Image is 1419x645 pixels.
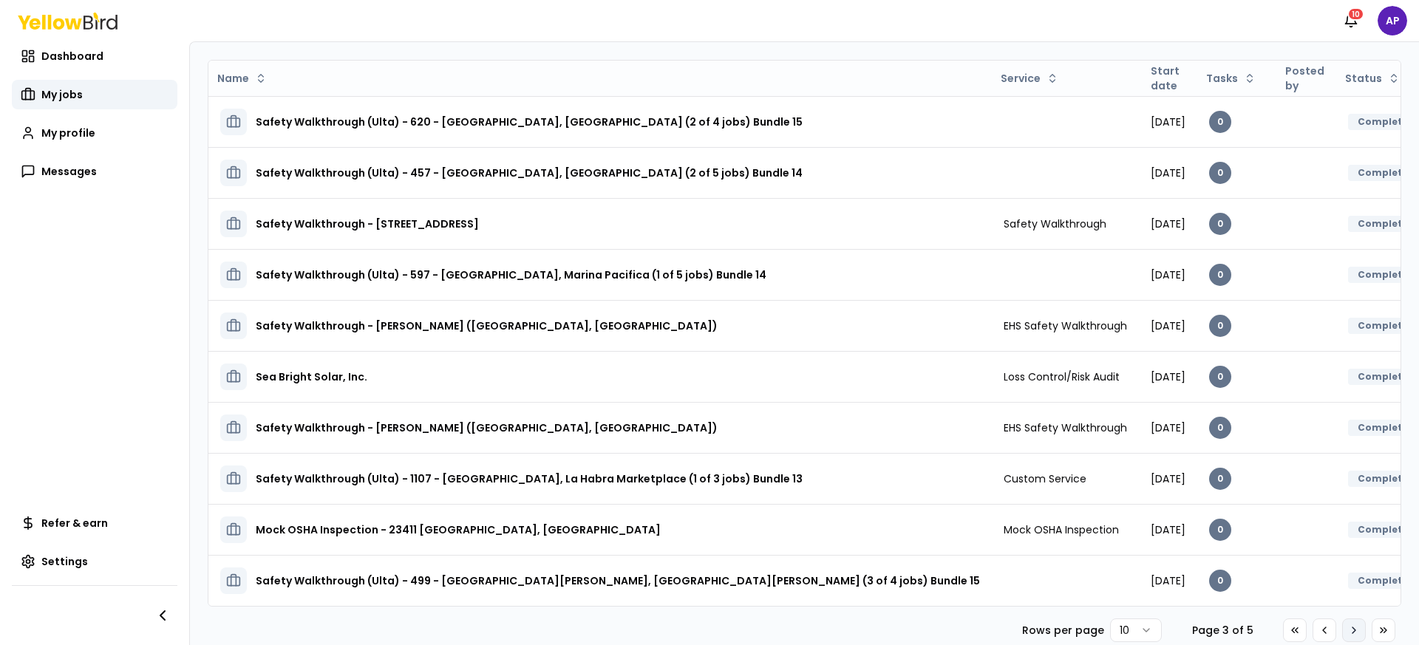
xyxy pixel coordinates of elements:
div: 0 [1209,315,1231,337]
span: [DATE] [1151,115,1185,129]
span: Service [1001,71,1041,86]
a: My profile [12,118,177,148]
div: 10 [1347,7,1364,21]
span: [DATE] [1151,471,1185,486]
span: [DATE] [1151,573,1185,588]
p: Rows per page [1022,623,1104,638]
th: Start date [1139,61,1197,96]
button: Service [995,66,1064,90]
span: Refer & earn [41,516,108,530]
span: Settings [41,554,88,569]
span: EHS Safety Walkthrough [1004,318,1127,333]
div: 0 [1209,162,1231,184]
h3: Safety Walkthrough - [PERSON_NAME] ([GEOGRAPHIC_DATA], [GEOGRAPHIC_DATA]) [256,313,718,339]
span: [DATE] [1151,267,1185,282]
div: 0 [1209,417,1231,439]
div: 0 [1209,468,1231,490]
div: 0 [1209,213,1231,235]
button: Name [211,66,273,90]
a: My jobs [12,80,177,109]
span: AP [1378,6,1407,35]
a: Refer & earn [12,508,177,538]
button: Status [1339,66,1406,90]
div: 0 [1209,111,1231,133]
th: Posted by [1273,61,1336,96]
span: Safety Walkthrough [1004,216,1106,231]
div: 0 [1209,366,1231,388]
span: [DATE] [1151,369,1185,384]
h3: Safety Walkthrough - [PERSON_NAME] ([GEOGRAPHIC_DATA], [GEOGRAPHIC_DATA]) [256,414,718,441]
a: Dashboard [12,41,177,71]
h3: Safety Walkthrough (Ulta) - 499 - [GEOGRAPHIC_DATA][PERSON_NAME], [GEOGRAPHIC_DATA][PERSON_NAME] ... [256,567,980,594]
span: [DATE] [1151,165,1185,180]
span: Tasks [1206,71,1238,86]
a: Messages [12,157,177,186]
span: [DATE] [1151,522,1185,537]
span: My jobs [41,87,83,102]
span: Messages [41,164,97,179]
a: Settings [12,547,177,576]
span: My profile [41,126,95,140]
span: Custom Service [1004,471,1086,486]
h3: Safety Walkthrough (Ulta) - 597 - [GEOGRAPHIC_DATA], Marina Pacifica (1 of 5 jobs) Bundle 14 [256,262,766,288]
h3: Mock OSHA Inspection - 23411 [GEOGRAPHIC_DATA], [GEOGRAPHIC_DATA] [256,516,661,543]
span: Mock OSHA Inspection [1004,522,1119,537]
span: [DATE] [1151,318,1185,333]
button: Tasks [1200,66,1262,90]
span: Dashboard [41,49,103,64]
span: [DATE] [1151,420,1185,435]
div: Page 3 of 5 [1185,623,1259,638]
h3: Safety Walkthrough - [STREET_ADDRESS] [256,211,479,237]
span: Loss Control/Risk Audit [1004,369,1120,384]
div: 0 [1209,264,1231,286]
div: 0 [1209,519,1231,541]
h3: Sea Bright Solar, Inc. [256,364,367,390]
span: EHS Safety Walkthrough [1004,420,1127,435]
h3: Safety Walkthrough (Ulta) - 1107 - [GEOGRAPHIC_DATA], La Habra Marketplace (1 of 3 jobs) Bundle 13 [256,465,803,492]
div: 0 [1209,570,1231,592]
button: 10 [1336,6,1366,35]
span: Name [217,71,249,86]
h3: Safety Walkthrough (Ulta) - 457 - [GEOGRAPHIC_DATA], [GEOGRAPHIC_DATA] (2 of 5 jobs) Bundle 14 [256,160,803,186]
span: Status [1345,71,1382,86]
span: [DATE] [1151,216,1185,231]
h3: Safety Walkthrough (Ulta) - 620 - [GEOGRAPHIC_DATA], [GEOGRAPHIC_DATA] (2 of 4 jobs) Bundle 15 [256,109,803,135]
